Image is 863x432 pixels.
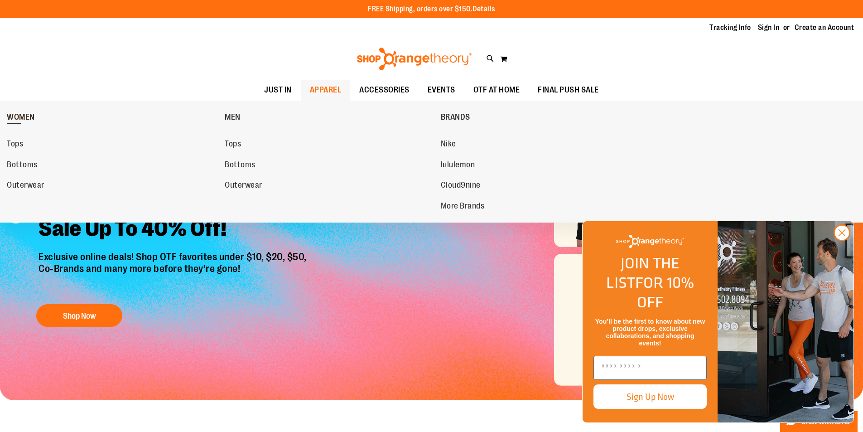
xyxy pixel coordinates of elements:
a: Outerwear [7,177,216,194]
button: Sign Up Now [593,384,707,409]
span: Outerwear [225,180,262,192]
span: Nike [441,139,456,150]
a: OTF AT HOME [464,80,529,101]
a: Create an Account [795,23,854,33]
a: Final Chance To Save -Sale Up To 40% Off! Exclusive online deals! Shop OTF favorites under $10, $... [32,181,316,332]
a: ACCESSORIES [350,80,419,101]
span: Tops [225,139,241,150]
a: FINAL PUSH SALE [529,80,608,101]
span: WOMEN [7,112,35,124]
a: Bottoms [7,157,216,173]
div: FLYOUT Form [573,212,863,432]
input: Enter email [593,356,707,380]
span: Tops [7,139,23,150]
span: MEN [225,112,241,124]
a: BRANDS [441,105,654,129]
span: ACCESSORIES [359,80,410,100]
span: JOIN THE LIST [606,252,680,294]
p: FREE Shipping, orders over $150. [368,4,495,15]
button: Close dialog [834,224,850,241]
a: JUST IN [255,80,301,101]
span: OTF AT HOME [473,80,520,100]
p: Exclusive online deals! Shop OTF favorites under $10, $20, $50, Co-Brands and many more before th... [32,251,316,296]
span: Bottoms [7,160,38,171]
span: Bottoms [225,160,256,171]
span: EVENTS [428,80,455,100]
img: Shop Orangetheory [356,48,473,70]
a: MEN [225,105,436,129]
a: Sign In [758,23,780,33]
span: More Brands [441,201,485,213]
a: EVENTS [419,80,464,101]
a: APPAREL [301,80,351,101]
a: WOMEN [7,105,220,129]
a: Details [472,5,495,13]
span: lululemon [441,160,475,171]
span: JUST IN [264,80,292,100]
a: Tracking Info [709,23,751,33]
span: Outerwear [7,180,44,192]
button: Shop Now [36,304,122,327]
span: APPAREL [310,80,342,100]
span: FOR 10% OFF [635,271,694,313]
img: Shop Orangtheory [718,221,853,422]
img: Shop Orangetheory [616,235,684,248]
span: You’ll be the first to know about new product drops, exclusive collaborations, and shopping events! [595,318,705,347]
span: Cloud9nine [441,180,481,192]
span: BRANDS [441,112,470,124]
a: Tops [7,136,216,152]
span: FINAL PUSH SALE [538,80,599,100]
